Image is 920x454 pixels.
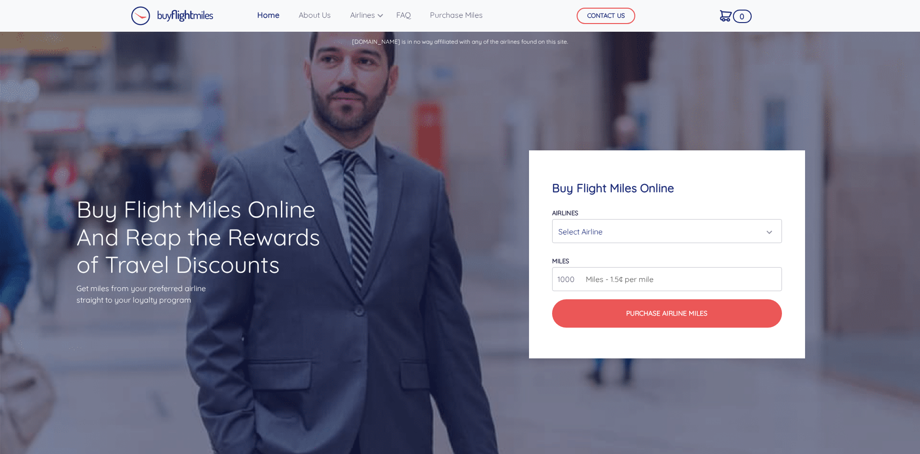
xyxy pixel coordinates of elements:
h1: Buy Flight Miles Online And Reap the Rewards of Travel Discounts [76,196,337,279]
img: Buy Flight Miles Logo [131,6,214,25]
div: Select Airline [558,222,769,241]
p: Get miles from your preferred airline straight to your loyalty program [76,282,337,306]
a: Buy Flight Miles Logo [131,4,214,28]
a: FAQ [392,5,415,25]
label: Airlines [552,209,578,217]
a: 0 [716,5,736,25]
button: CONTACT US [577,8,635,24]
span: 0 [733,10,752,23]
a: About Us [295,5,335,25]
button: Select Airline [552,219,781,243]
a: Home [253,5,283,25]
span: Miles - 1.5¢ per mile [581,273,654,285]
a: Purchase Miles [426,5,487,25]
button: Purchase Airline Miles [552,299,781,328]
a: Airlines [346,5,381,25]
img: Cart [720,10,732,22]
label: miles [552,257,569,265]
h4: Buy Flight Miles Online [552,181,781,195]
